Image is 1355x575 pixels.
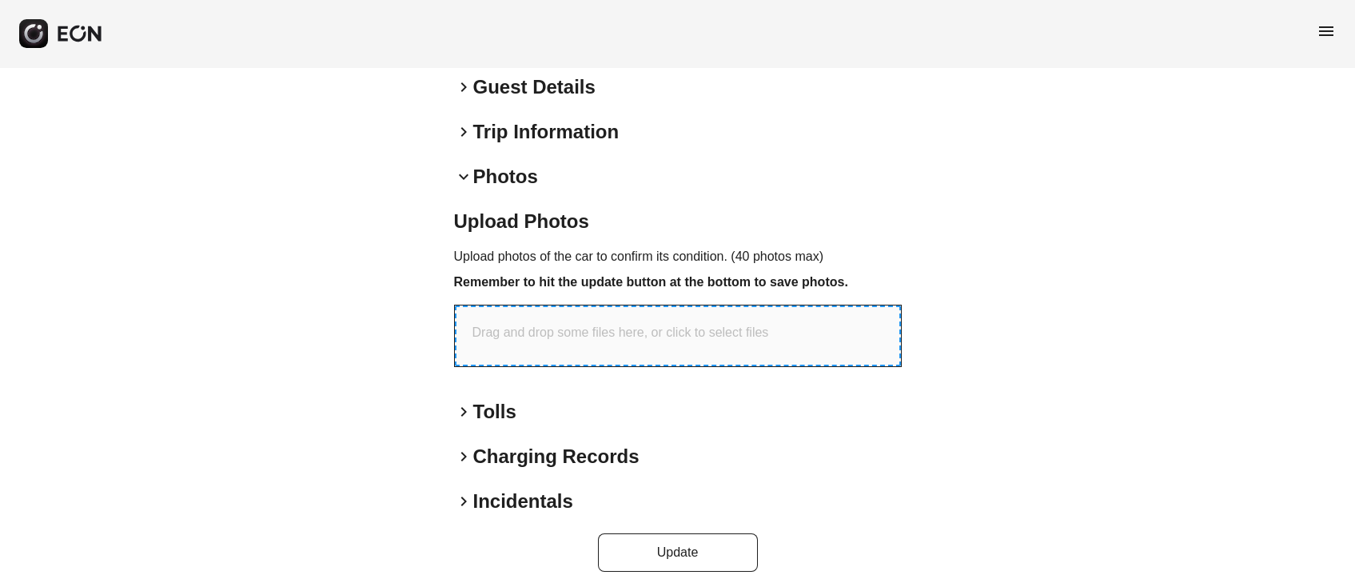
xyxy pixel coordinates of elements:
[598,533,758,572] button: Update
[454,209,902,234] h2: Upload Photos
[1317,22,1336,41] span: menu
[473,74,596,100] h2: Guest Details
[473,119,620,145] h2: Trip Information
[472,323,769,342] p: Drag and drop some files here, or click to select files
[454,122,473,142] span: keyboard_arrow_right
[473,444,640,469] h2: Charging Records
[454,167,473,186] span: keyboard_arrow_down
[454,247,902,266] p: Upload photos of the car to confirm its condition. (40 photos max)
[454,447,473,466] span: keyboard_arrow_right
[473,399,516,425] h2: Tolls
[454,273,902,292] h3: Remember to hit the update button at the bottom to save photos.
[473,164,538,190] h2: Photos
[454,78,473,97] span: keyboard_arrow_right
[454,492,473,511] span: keyboard_arrow_right
[473,489,573,514] h2: Incidentals
[454,402,473,421] span: keyboard_arrow_right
